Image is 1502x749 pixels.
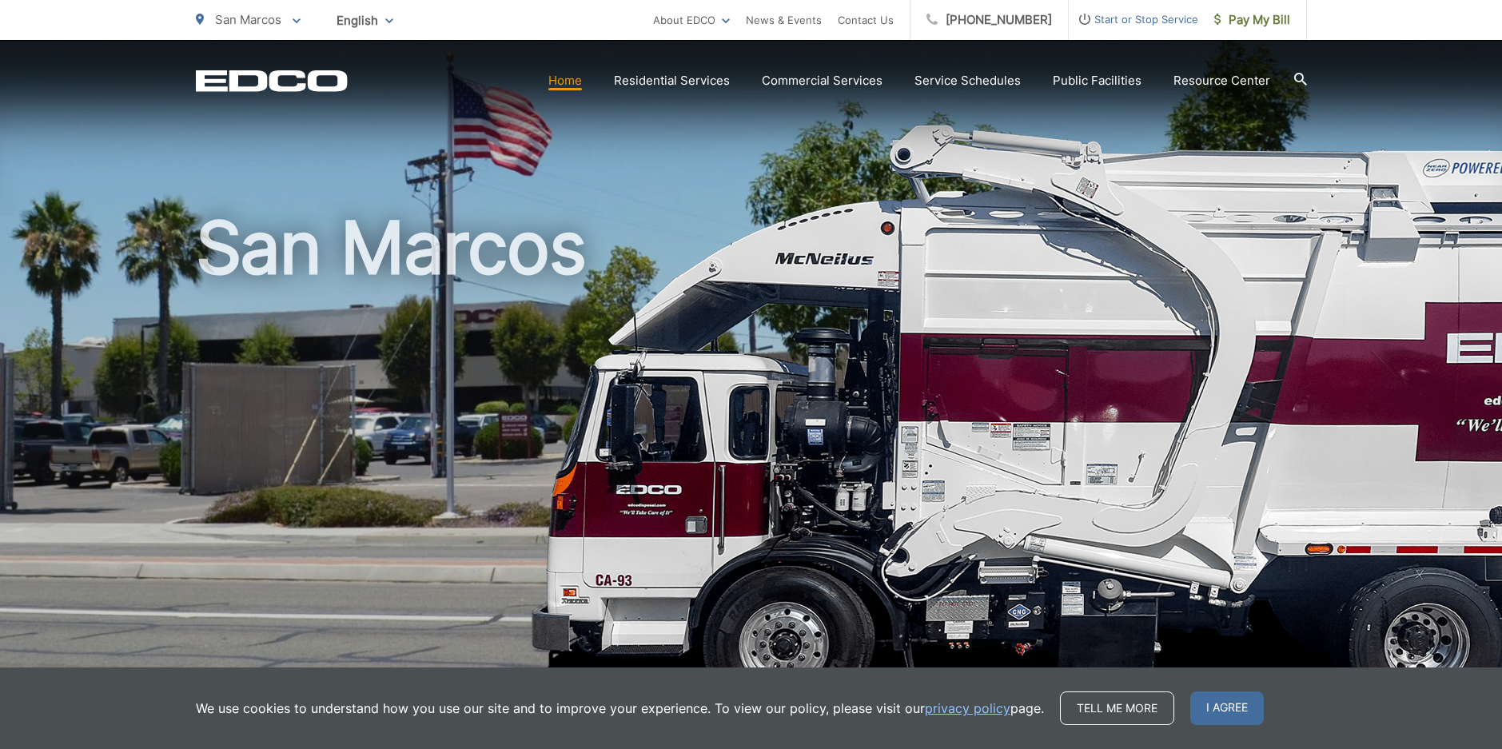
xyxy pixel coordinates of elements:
[1053,71,1141,90] a: Public Facilities
[653,10,730,30] a: About EDCO
[746,10,822,30] a: News & Events
[196,699,1044,718] p: We use cookies to understand how you use our site and to improve your experience. To view our pol...
[925,699,1010,718] a: privacy policy
[762,71,882,90] a: Commercial Services
[914,71,1021,90] a: Service Schedules
[325,6,405,34] span: English
[196,70,348,92] a: EDCD logo. Return to the homepage.
[1190,691,1264,725] span: I agree
[838,10,894,30] a: Contact Us
[1214,10,1290,30] span: Pay My Bill
[1060,691,1174,725] a: Tell me more
[548,71,582,90] a: Home
[614,71,730,90] a: Residential Services
[196,208,1307,714] h1: San Marcos
[215,12,281,27] span: San Marcos
[1173,71,1270,90] a: Resource Center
